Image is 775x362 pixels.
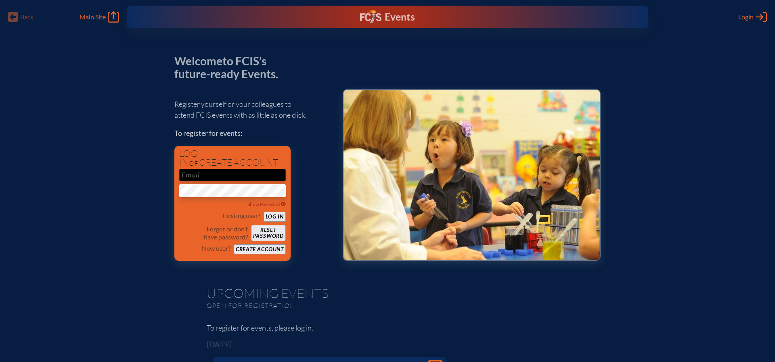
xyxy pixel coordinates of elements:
img: Events [344,90,600,260]
p: To register for events, please log in. [207,322,568,333]
span: Show Password [247,201,286,207]
h1: Upcoming Events [207,287,568,300]
h3: [DATE] [207,341,568,349]
p: Open for registration [207,302,420,310]
button: Resetpassword [251,225,286,241]
span: Main Site [80,13,106,21]
span: or [189,159,199,167]
span: Login [738,13,754,21]
p: Existing user? [222,212,260,220]
h1: Log in create account [179,149,286,167]
div: FCIS Events — Future ready [270,10,505,24]
p: To register for events: [174,128,330,139]
button: Log in [264,212,286,222]
button: Create account [234,244,286,254]
input: Email [179,169,286,181]
p: New user? [202,244,230,252]
p: Forgot or don’t have password? [179,225,248,241]
a: Main Site [80,11,119,23]
p: Register yourself or your colleagues to attend FCIS events with as little as one click. [174,99,330,121]
p: Welcome to FCIS’s future-ready Events. [174,55,287,80]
